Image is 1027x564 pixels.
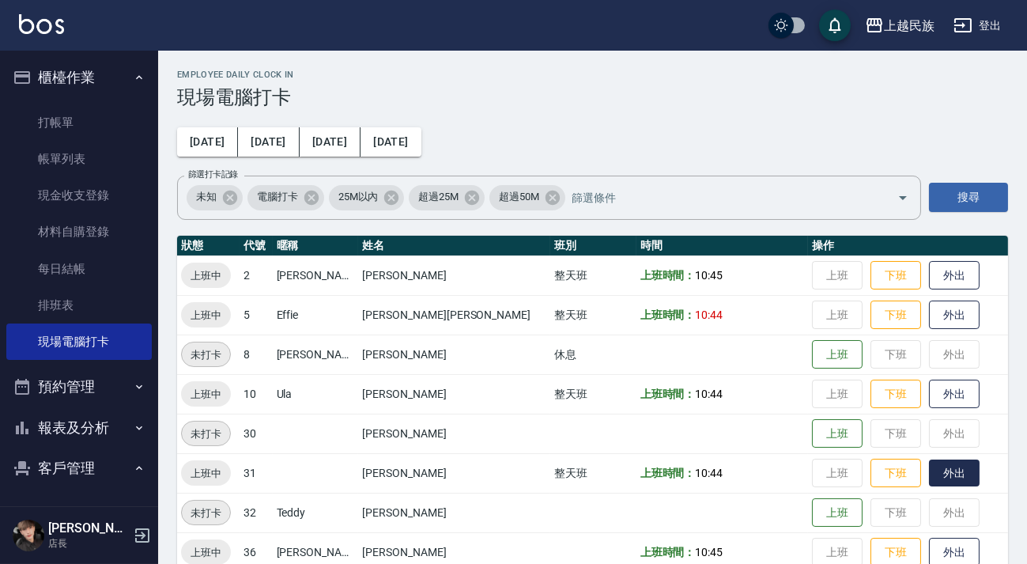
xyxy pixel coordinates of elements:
button: 預約管理 [6,366,152,407]
td: Ula [273,374,359,414]
td: Teddy [273,493,359,532]
h5: [PERSON_NAME] [48,520,129,536]
span: 上班中 [181,465,231,482]
b: 上班時間： [640,269,696,282]
img: Person [13,520,44,551]
div: 電腦打卡 [247,185,324,210]
img: Logo [19,14,64,34]
span: 未知 [187,189,226,205]
button: 上越民族 [859,9,941,42]
a: 每日結帳 [6,251,152,287]
td: 整天班 [550,256,636,295]
td: 5 [240,295,272,335]
button: 外出 [929,460,980,487]
button: 下班 [870,301,921,330]
a: 客戶列表 [6,495,152,532]
th: 班別 [550,236,636,256]
td: [PERSON_NAME] [358,493,549,532]
td: 2 [240,256,272,295]
td: [PERSON_NAME] [358,414,549,453]
button: 登出 [947,11,1008,40]
td: 休息 [550,335,636,374]
span: 10:45 [695,269,723,282]
a: 打帳單 [6,104,152,141]
span: 未打卡 [182,505,230,521]
b: 上班時間： [640,467,696,479]
h2: Employee Daily Clock In [177,70,1008,80]
button: Open [890,185,916,210]
a: 材料自購登錄 [6,214,152,250]
button: [DATE] [238,127,299,157]
div: 未知 [187,185,243,210]
td: Effie [273,295,359,335]
button: 客戶管理 [6,448,152,489]
b: 上班時間： [640,546,696,558]
b: 上班時間： [640,308,696,321]
span: 25M以內 [329,189,388,205]
button: [DATE] [300,127,361,157]
td: 31 [240,453,272,493]
button: [DATE] [361,127,421,157]
td: 8 [240,335,272,374]
a: 排班表 [6,287,152,324]
button: 下班 [870,261,921,290]
td: 10 [240,374,272,414]
th: 暱稱 [273,236,359,256]
span: 10:44 [695,467,723,479]
td: 30 [240,414,272,453]
span: 10:44 [695,388,723,400]
span: 電腦打卡 [247,189,308,205]
button: 下班 [870,380,921,409]
td: [PERSON_NAME] [358,335,549,374]
td: [PERSON_NAME] [273,256,359,295]
th: 狀態 [177,236,240,256]
span: 10:44 [695,308,723,321]
a: 帳單列表 [6,141,152,177]
button: 上班 [812,340,863,369]
th: 姓名 [358,236,549,256]
span: 超過50M [489,189,549,205]
h3: 現場電腦打卡 [177,86,1008,108]
button: save [819,9,851,41]
button: 外出 [929,261,980,290]
button: 下班 [870,459,921,488]
div: 25M以內 [329,185,405,210]
p: 店長 [48,536,129,551]
span: 上班中 [181,544,231,561]
button: 櫃檯作業 [6,57,152,98]
input: 篩選條件 [568,184,870,211]
button: 外出 [929,301,980,330]
td: 整天班 [550,295,636,335]
b: 上班時間： [640,388,696,400]
div: 超過50M [489,185,565,210]
button: 上班 [812,498,863,528]
td: [PERSON_NAME] [358,256,549,295]
th: 操作 [808,236,1008,256]
td: [PERSON_NAME] [358,374,549,414]
td: 整天班 [550,453,636,493]
div: 上越民族 [884,16,934,36]
td: [PERSON_NAME] [358,453,549,493]
th: 時間 [636,236,809,256]
button: 搜尋 [929,183,1008,212]
td: [PERSON_NAME] [273,335,359,374]
td: 32 [240,493,272,532]
button: [DATE] [177,127,238,157]
a: 現場電腦打卡 [6,324,152,360]
th: 代號 [240,236,272,256]
a: 現金收支登錄 [6,177,152,214]
span: 未打卡 [182,426,230,442]
span: 未打卡 [182,346,230,363]
label: 篩選打卡記錄 [188,168,238,180]
div: 超過25M [409,185,485,210]
span: 超過25M [409,189,468,205]
span: 上班中 [181,307,231,324]
td: 整天班 [550,374,636,414]
td: [PERSON_NAME][PERSON_NAME] [358,295,549,335]
span: 上班中 [181,386,231,403]
button: 上班 [812,419,863,449]
button: 報表及分析 [6,407,152,449]
span: 上班中 [181,267,231,284]
button: 外出 [929,380,980,409]
span: 10:45 [695,546,723,558]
